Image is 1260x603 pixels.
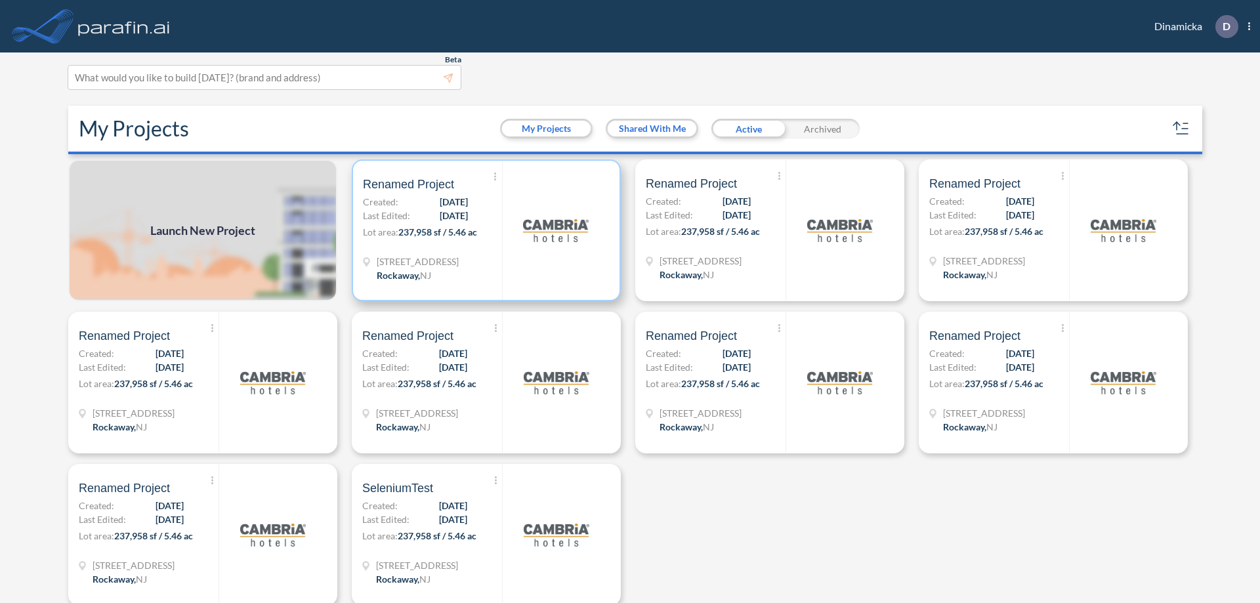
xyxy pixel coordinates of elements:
span: [DATE] [440,195,468,209]
span: [DATE] [156,499,184,512]
span: [DATE] [1006,346,1034,360]
span: [DATE] [440,209,468,222]
span: 321 Mt Hope Ave [660,406,742,420]
span: Lot area: [362,530,398,541]
span: Lot area: [929,378,965,389]
span: [DATE] [439,360,467,374]
p: D [1223,20,1230,32]
span: 321 Mt Hope Ave [376,558,458,572]
span: Created: [646,346,681,360]
span: Created: [929,194,965,208]
div: Rockaway, NJ [660,268,714,281]
h2: My Projects [79,116,189,141]
img: logo [524,502,589,568]
span: Renamed Project [929,328,1020,344]
span: Renamed Project [362,328,453,344]
img: logo [240,502,306,568]
span: Created: [79,346,114,360]
span: 237,958 sf / 5.46 ac [398,226,477,238]
span: NJ [136,421,147,432]
span: Lot area: [646,226,681,237]
span: [DATE] [723,194,751,208]
button: My Projects [502,121,591,136]
span: 237,958 sf / 5.46 ac [114,530,193,541]
span: 237,958 sf / 5.46 ac [681,378,760,389]
span: NJ [420,270,431,281]
span: 321 Mt Hope Ave [943,254,1025,268]
span: Rockaway , [376,573,419,585]
span: Lot area: [929,226,965,237]
img: logo [75,13,173,39]
span: Renamed Project [79,328,170,344]
span: [DATE] [1006,360,1034,374]
img: logo [807,198,873,263]
span: 321 Mt Hope Ave [93,558,175,572]
span: [DATE] [439,346,467,360]
span: 321 Mt Hope Ave [93,406,175,420]
span: [DATE] [439,499,467,512]
span: Rockaway , [660,269,703,280]
span: 321 Mt Hope Ave [660,254,742,268]
span: Renamed Project [363,177,454,192]
span: Created: [646,194,681,208]
span: 321 Mt Hope Ave [376,406,458,420]
span: 237,958 sf / 5.46 ac [398,530,476,541]
span: Launch New Project [150,222,255,239]
span: Lot area: [646,378,681,389]
span: Lot area: [362,378,398,389]
span: Renamed Project [646,176,737,192]
span: NJ [986,269,997,280]
img: logo [807,350,873,415]
span: Last Edited: [646,208,693,222]
span: Rockaway , [377,270,420,281]
span: [DATE] [156,360,184,374]
span: Rockaway , [93,573,136,585]
button: sort [1171,118,1192,139]
div: Rockaway, NJ [93,572,147,586]
div: Rockaway, NJ [943,420,997,434]
span: Renamed Project [646,328,737,344]
img: logo [524,350,589,415]
span: Created: [362,346,398,360]
span: [DATE] [439,512,467,526]
span: Rockaway , [93,421,136,432]
span: Rockaway , [376,421,419,432]
span: NJ [986,421,997,432]
span: [DATE] [156,512,184,526]
button: Shared With Me [608,121,696,136]
span: 237,958 sf / 5.46 ac [398,378,476,389]
span: NJ [419,421,430,432]
img: logo [1091,198,1156,263]
div: Rockaway, NJ [377,268,431,282]
span: [DATE] [1006,208,1034,222]
span: Created: [79,499,114,512]
span: 321 Mt Hope Ave [943,406,1025,420]
span: Renamed Project [79,480,170,496]
span: 237,958 sf / 5.46 ac [114,378,193,389]
span: [DATE] [1006,194,1034,208]
span: Renamed Project [929,176,1020,192]
span: Last Edited: [362,512,409,526]
span: NJ [136,573,147,585]
span: Beta [445,54,461,65]
span: Last Edited: [929,360,976,374]
span: NJ [703,421,714,432]
span: SeleniumTest [362,480,433,496]
span: Lot area: [79,378,114,389]
span: Last Edited: [363,209,410,222]
span: 237,958 sf / 5.46 ac [965,226,1043,237]
span: Rockaway , [660,421,703,432]
span: NJ [419,573,430,585]
span: Lot area: [363,226,398,238]
span: Lot area: [79,530,114,541]
div: Rockaway, NJ [93,420,147,434]
span: 237,958 sf / 5.46 ac [965,378,1043,389]
img: add [68,159,337,301]
span: Rockaway , [943,421,986,432]
div: Active [711,119,786,138]
span: [DATE] [156,346,184,360]
span: Last Edited: [79,512,126,526]
span: 321 Mt Hope Ave [377,255,459,268]
a: Launch New Project [68,159,337,301]
img: logo [1091,350,1156,415]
